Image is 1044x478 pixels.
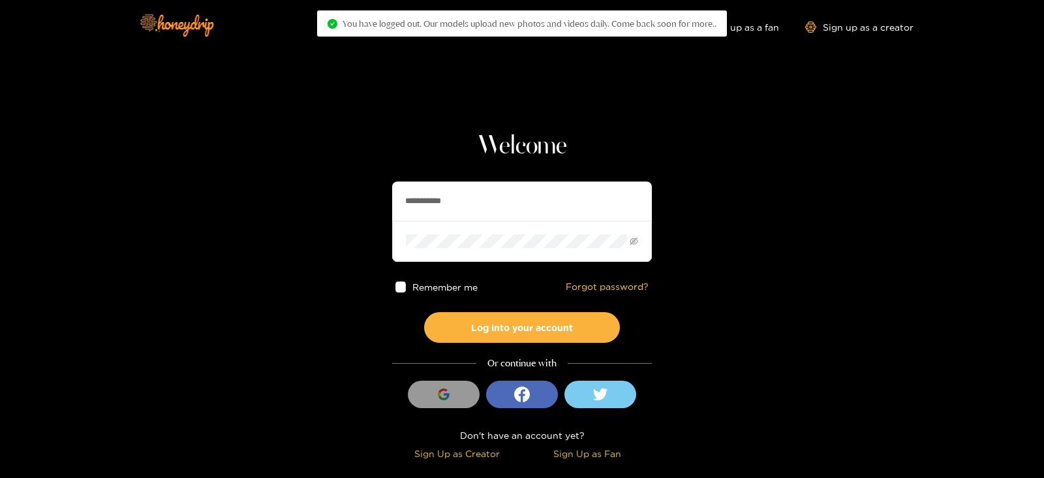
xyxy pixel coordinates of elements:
span: You have logged out. Our models upload new photos and videos daily. Come back soon for more.. [343,18,716,29]
span: check-circle [328,19,337,29]
div: Don't have an account yet? [392,428,652,443]
h1: Welcome [392,131,652,162]
div: Sign Up as Fan [525,446,649,461]
a: Sign up as a creator [805,22,913,33]
button: Log into your account [424,312,620,343]
a: Forgot password? [566,281,649,293]
div: Sign Up as Creator [395,446,519,461]
span: Remember me [413,282,478,292]
div: Or continue with [392,356,652,371]
a: Sign up as a fan [690,22,779,33]
span: eye-invisible [630,237,638,246]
